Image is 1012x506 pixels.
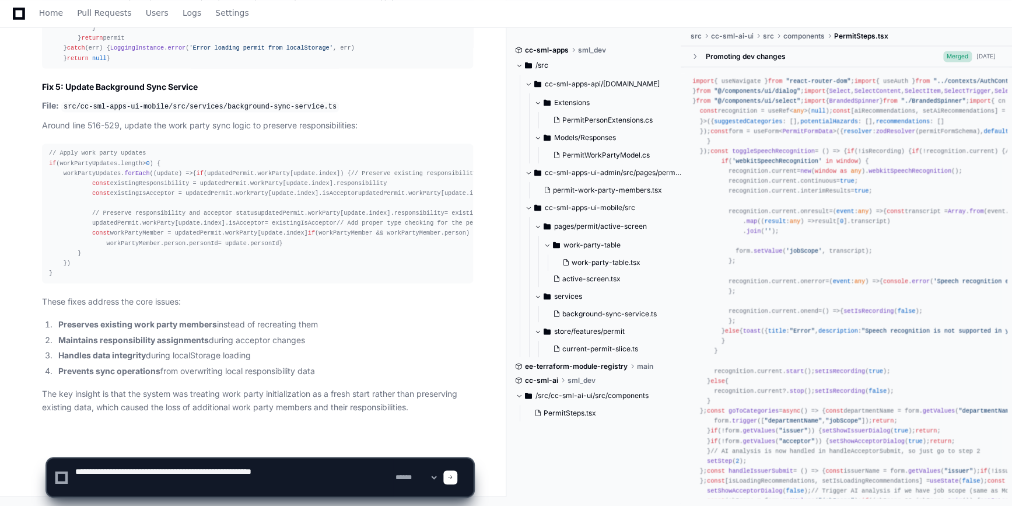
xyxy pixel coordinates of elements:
[908,438,923,445] span: true
[544,96,551,110] svg: Directory
[705,52,785,61] div: Promoting dev changes
[535,391,649,400] span: /src/cc-sml-ai-ui/src/components
[836,158,858,165] span: window
[800,188,850,195] span: interimResults
[516,56,673,75] button: /src
[765,218,801,225] span: :
[42,387,473,414] p: The key insight is that the system was treating work party initialization as a fresh start rather...
[829,88,851,95] span: Select
[901,98,966,105] span: "./BrandedSpinner"
[768,327,786,334] span: title
[204,219,222,226] span: index
[637,362,653,371] span: main
[525,75,682,93] button: cc-sml-apps-api/[DOMAIN_NAME]
[757,388,782,395] span: current
[77,9,131,16] span: Pull Requests
[855,78,876,85] span: import
[183,9,201,16] span: Logs
[55,364,473,378] li: from overwriting local responsibility data
[92,210,257,217] span: // Preserve responsibility and acceptor status
[765,418,822,425] span: "departmentName"
[534,322,682,341] button: store/features/permit
[548,112,675,128] button: PermitPersonExtensions.cs
[815,368,865,375] span: setIsRecording
[783,32,824,41] span: components
[732,158,822,165] span: 'webkitSpeechRecognition'
[800,278,825,285] span: onerror
[563,240,621,250] span: work-party-table
[55,348,473,362] li: during localStorage loading
[250,240,279,247] span: personId
[818,327,858,334] span: description
[562,151,650,160] span: PermitWorkPartyModel.cs
[725,327,740,334] span: else
[722,158,729,165] span: if
[894,428,908,435] span: true
[800,308,818,315] span: onend
[714,118,782,125] span: suggestedCategories
[167,44,185,51] span: error
[710,378,725,385] span: else
[578,46,606,55] span: sml_dev
[534,287,682,306] button: services
[554,222,647,231] span: pages/permit/active-screen
[696,98,711,105] span: from
[692,78,714,85] span: import
[351,170,542,177] span: // Preserve existing responsibility when updating IDs
[189,240,218,247] span: personId
[562,116,653,125] span: PermitPersonExtensions.cs
[121,160,142,167] span: length
[545,168,682,177] span: cc-sml-apps-ui-admin/src/pages/permit/permit-summary/permit-work-party-member
[800,167,811,175] span: new
[534,217,682,236] button: pages/permit/active-screen
[976,52,996,61] div: [DATE]
[786,368,804,375] span: start
[943,51,972,62] span: Merged
[872,418,894,425] span: return
[707,407,725,414] span: const
[714,98,800,105] span: "@/components/ui/select"
[912,148,919,155] span: if
[534,201,541,215] svg: Directory
[768,78,783,85] span: from
[729,407,779,414] span: goToCategories
[311,180,330,187] span: index
[92,55,107,62] span: null
[81,34,103,41] span: return
[822,428,890,435] span: setShowIssuerDialog
[923,407,955,414] span: getValues
[876,118,930,125] span: recommendations
[732,418,757,425] span: trigger
[534,166,541,180] svg: Directory
[772,167,797,175] span: current
[772,208,797,215] span: current
[124,170,149,177] span: forEach
[915,78,930,85] span: from
[58,350,146,360] strong: Handles data integrity
[215,9,248,16] span: Settings
[829,438,904,445] span: setShowAcceptorDialog
[811,108,826,115] span: null
[930,438,951,445] span: return
[779,438,815,445] span: "acceptor"
[772,178,797,185] span: current
[535,61,548,70] span: /src
[869,388,887,395] span: false
[765,218,786,225] span: result
[544,409,596,418] span: PermitSteps.tsx
[525,389,532,403] svg: Directory
[92,180,110,187] span: const
[308,229,315,236] span: if
[164,240,185,247] span: person
[49,160,56,167] span: if
[157,170,178,177] span: update
[318,170,337,177] span: index
[855,88,901,95] span: SelectContent
[257,170,289,177] span: workParty
[369,210,387,217] span: index
[800,118,858,125] span: potentialHazards
[525,376,558,385] span: cc-sml-ai
[42,81,473,93] h2: Fix 5: Update Background Sync Service
[558,254,675,271] button: work-party-table.tsx
[308,210,340,217] span: workParty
